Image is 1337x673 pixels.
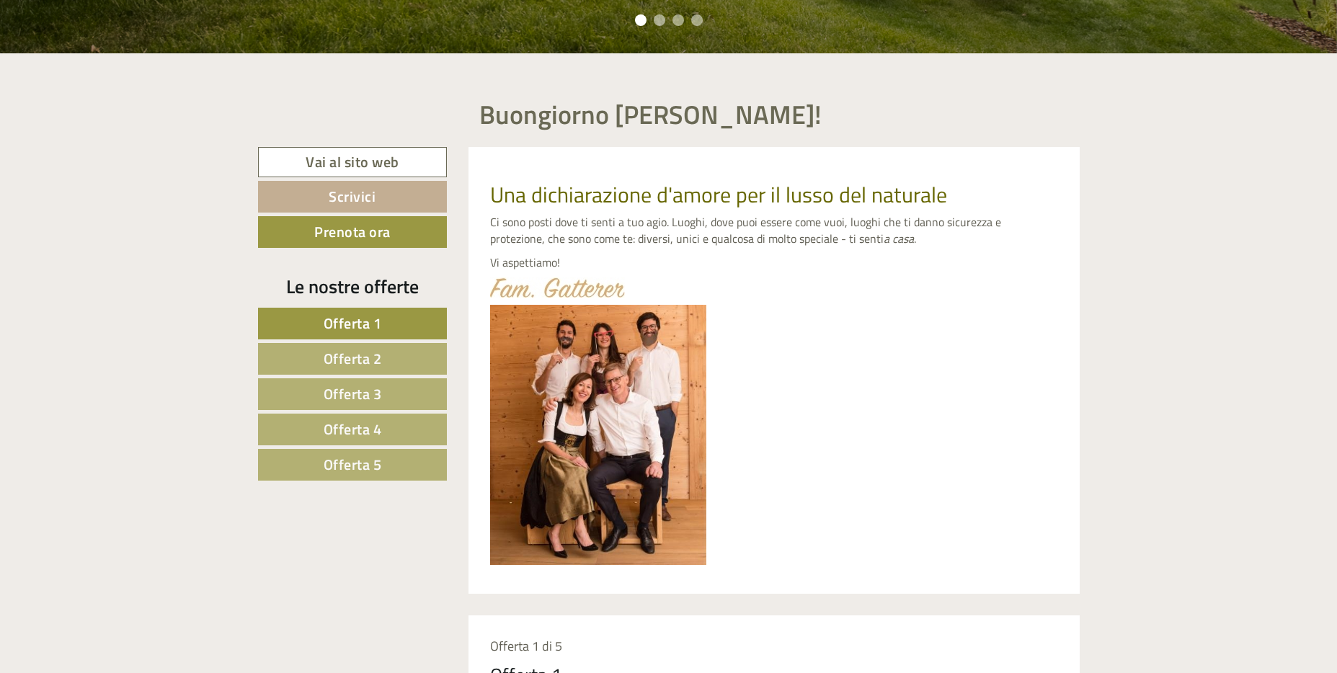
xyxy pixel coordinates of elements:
[324,383,382,405] span: Offerta 3
[490,277,625,298] img: image
[490,254,1058,271] p: Vi aspettiamo!
[479,100,822,129] h1: Buongiorno [PERSON_NAME]!
[892,230,914,247] em: casa
[490,178,947,211] span: Una dichiarazione d'amore per il lusso del naturale
[884,230,889,247] em: a
[258,147,448,178] a: Vai al sito web
[490,214,1058,247] p: Ci sono posti dove ti senti a tuo agio. Luoghi, dove puoi essere come vuoi, luoghi che ti danno s...
[258,181,448,213] a: Scrivici
[490,305,706,565] img: image
[490,636,562,656] span: Offerta 1 di 5
[324,453,382,476] span: Offerta 5
[258,273,448,300] div: Le nostre offerte
[324,312,382,334] span: Offerta 1
[324,418,382,440] span: Offerta 4
[258,216,448,248] a: Prenota ora
[324,347,382,370] span: Offerta 2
